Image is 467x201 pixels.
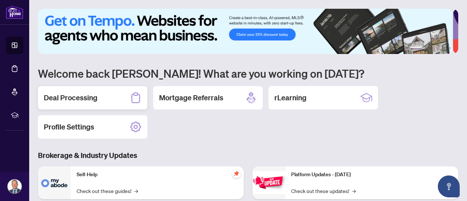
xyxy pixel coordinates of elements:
button: 5 [442,47,445,50]
button: 1 [410,47,422,50]
img: logo [6,5,23,19]
h2: Deal Processing [44,93,97,103]
p: Self-Help [77,171,238,179]
h3: Brokerage & Industry Updates [38,150,458,161]
img: Self-Help [38,166,71,199]
h2: Profile Settings [44,122,94,132]
span: pushpin [232,169,241,178]
button: Open asap [438,175,460,197]
p: Platform Updates - [DATE] [291,171,452,179]
h2: rLearning [274,93,306,103]
span: → [134,187,138,195]
a: Check out these updates!→ [291,187,356,195]
img: Profile Icon [8,179,22,193]
span: → [352,187,356,195]
img: Platform Updates - June 23, 2025 [252,171,285,194]
button: 3 [431,47,433,50]
button: 2 [425,47,428,50]
button: 6 [448,47,451,50]
h1: Welcome back [PERSON_NAME]! What are you working on [DATE]? [38,66,458,80]
img: Slide 0 [38,9,453,54]
a: Check out these guides!→ [77,187,138,195]
button: 4 [436,47,439,50]
h2: Mortgage Referrals [159,93,223,103]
